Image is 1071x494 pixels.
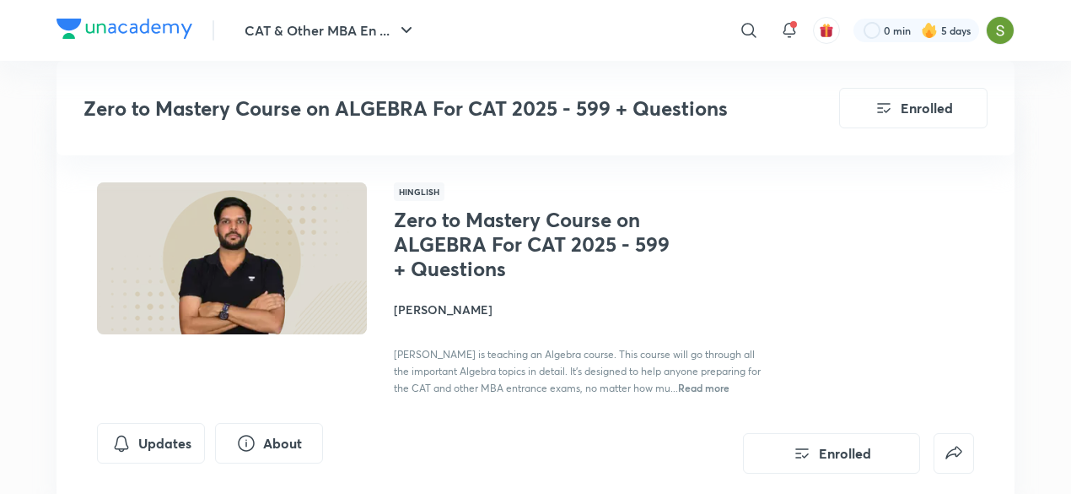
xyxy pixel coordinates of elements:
[394,348,761,394] span: [PERSON_NAME] is teaching an Algebra course. This course will go through all the important Algebr...
[57,19,192,39] img: Company Logo
[986,16,1014,45] img: Samridhi Vij
[743,433,920,474] button: Enrolled
[57,19,192,43] a: Company Logo
[97,423,205,464] button: Updates
[819,23,834,38] img: avatar
[813,17,840,44] button: avatar
[394,301,772,318] h4: [PERSON_NAME]
[94,181,369,336] img: Thumbnail
[839,88,988,128] button: Enrolled
[394,182,444,201] span: Hinglish
[234,14,427,47] button: CAT & Other MBA En ...
[921,22,938,39] img: streak
[215,423,323,464] button: About
[83,96,744,121] h3: Zero to Mastery Course on ALGEBRA For CAT 2025 - 599 + Questions
[394,208,670,280] h1: Zero to Mastery Course on ALGEBRA For CAT 2025 - 599 + Questions
[934,433,974,474] button: false
[678,381,729,394] span: Read more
